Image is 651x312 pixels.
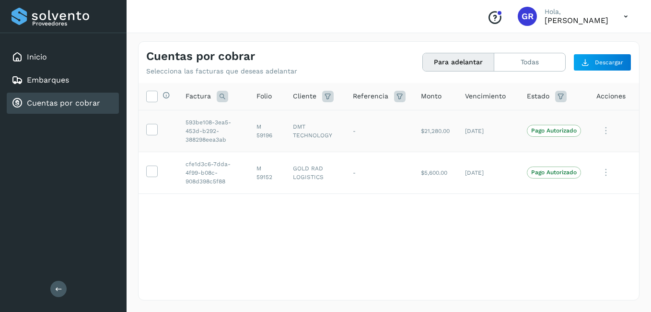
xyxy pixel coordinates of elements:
[249,152,286,193] td: M 59152
[545,8,608,16] p: Hola,
[7,70,119,91] div: Embarques
[7,47,119,68] div: Inicio
[531,127,577,134] p: Pago Autorizado
[596,91,626,101] span: Acciones
[545,16,608,25] p: GILBERTO RODRIGUEZ ARANDA
[345,110,413,152] td: -
[413,110,457,152] td: $21,280.00
[423,53,494,71] button: Para adelantar
[413,152,457,193] td: $5,600.00
[146,67,297,75] p: Selecciona las facturas que deseas adelantar
[27,52,47,61] a: Inicio
[249,110,286,152] td: M 59196
[178,152,249,193] td: cfe1d3c6-7dda-4f99-b08c-908d398c5f88
[353,91,388,101] span: Referencia
[345,152,413,193] td: -
[178,110,249,152] td: 593be108-3ea5-453d-b292-388298eea3ab
[32,20,115,27] p: Proveedores
[421,91,442,101] span: Monto
[7,93,119,114] div: Cuentas por cobrar
[285,110,345,152] td: DMT TECHNOLOGY
[146,49,255,63] h4: Cuentas por cobrar
[527,91,549,101] span: Estado
[531,169,577,176] p: Pago Autorizado
[494,53,565,71] button: Todas
[595,58,623,67] span: Descargar
[27,98,100,108] a: Cuentas por cobrar
[457,110,519,152] td: [DATE]
[256,91,272,101] span: Folio
[186,91,211,101] span: Factura
[573,54,631,71] button: Descargar
[465,91,506,101] span: Vencimiento
[457,152,519,193] td: [DATE]
[285,152,345,193] td: GOLD RAD LOGISTICS
[293,91,316,101] span: Cliente
[27,75,69,84] a: Embarques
